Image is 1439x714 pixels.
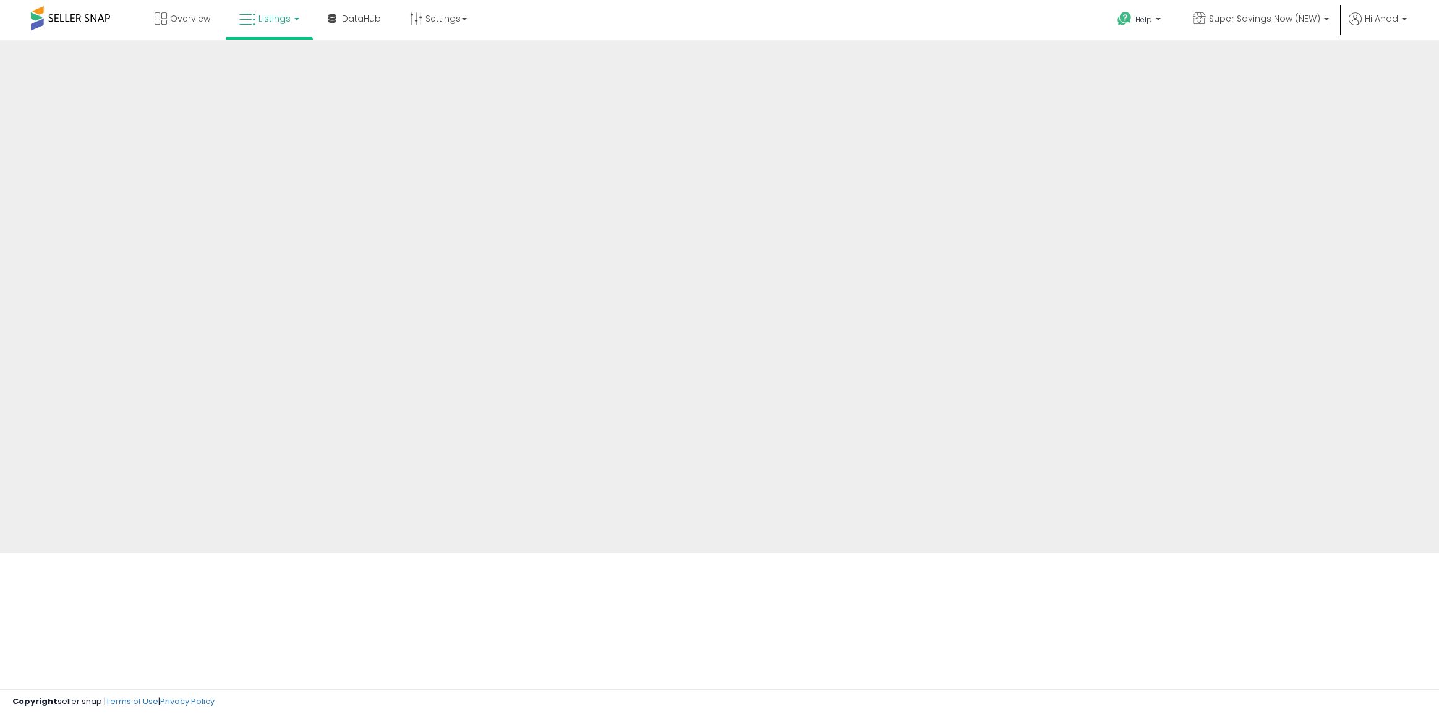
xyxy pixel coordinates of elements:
span: Super Savings Now (NEW) [1209,12,1320,25]
span: Overview [170,12,210,25]
span: Listings [258,12,291,25]
span: Help [1135,14,1152,25]
a: Hi Ahad [1349,12,1407,40]
span: Hi Ahad [1365,12,1398,25]
span: DataHub [342,12,381,25]
i: Get Help [1117,11,1132,27]
a: Help [1108,2,1173,40]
